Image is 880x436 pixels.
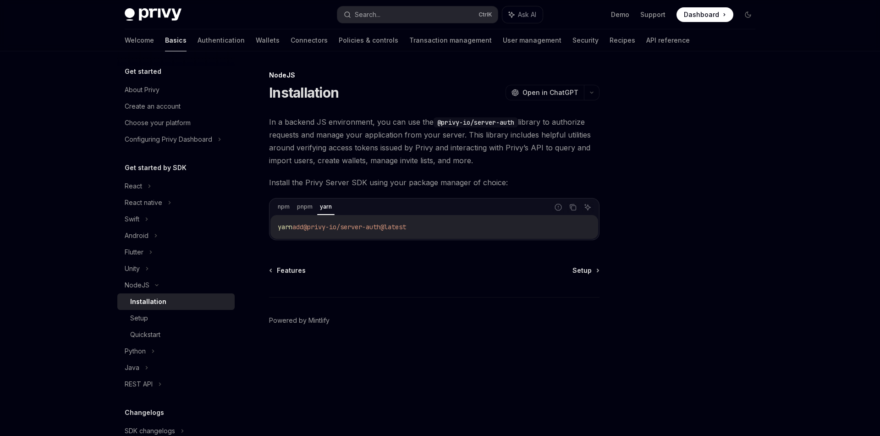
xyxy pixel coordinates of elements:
code: @privy-io/server-auth [434,117,518,127]
div: Java [125,362,139,373]
a: About Privy [117,82,235,98]
div: React [125,181,142,192]
span: @privy-io/server-auth@latest [303,223,406,231]
div: REST API [125,379,153,390]
a: Quickstart [117,326,235,343]
button: Toggle dark mode [741,7,755,22]
a: User management [503,29,561,51]
a: Security [572,29,599,51]
a: Recipes [610,29,635,51]
div: About Privy [125,84,159,95]
h5: Get started [125,66,161,77]
button: Ask AI [502,6,543,23]
button: Open in ChatGPT [506,85,584,100]
a: Policies & controls [339,29,398,51]
a: Setup [117,310,235,326]
div: Create an account [125,101,181,112]
span: In a backend JS environment, you can use the library to authorize requests and manage your applic... [269,116,599,167]
button: Copy the contents from the code block [567,201,579,213]
button: Ask AI [582,201,594,213]
a: Authentication [198,29,245,51]
div: Swift [125,214,139,225]
div: Unity [125,263,140,274]
a: Installation [117,293,235,310]
a: Setup [572,266,599,275]
div: pnpm [294,201,315,212]
a: API reference [646,29,690,51]
a: Features [270,266,306,275]
a: Dashboard [676,7,733,22]
span: Open in ChatGPT [522,88,578,97]
div: Choose your platform [125,117,191,128]
span: Dashboard [684,10,719,19]
span: Install the Privy Server SDK using your package manager of choice: [269,176,599,189]
h5: Changelogs [125,407,164,418]
div: Installation [130,296,166,307]
a: Basics [165,29,187,51]
div: Python [125,346,146,357]
div: NodeJS [125,280,149,291]
div: NodeJS [269,71,599,80]
img: dark logo [125,8,181,21]
h1: Installation [269,84,339,101]
div: Search... [355,9,380,20]
a: Connectors [291,29,328,51]
div: React native [125,197,162,208]
div: Quickstart [130,329,160,340]
a: Choose your platform [117,115,235,131]
div: yarn [317,201,335,212]
div: npm [275,201,292,212]
a: Demo [611,10,629,19]
a: Transaction management [409,29,492,51]
span: yarn [278,223,292,231]
div: Android [125,230,148,241]
div: Flutter [125,247,143,258]
a: Create an account [117,98,235,115]
div: Configuring Privy Dashboard [125,134,212,145]
a: Support [640,10,665,19]
span: Ask AI [518,10,536,19]
span: add [292,223,303,231]
button: Report incorrect code [552,201,564,213]
button: Search...CtrlK [337,6,498,23]
span: Setup [572,266,592,275]
span: Ctrl K [478,11,492,18]
a: Welcome [125,29,154,51]
div: Setup [130,313,148,324]
h5: Get started by SDK [125,162,187,173]
a: Wallets [256,29,280,51]
a: Powered by Mintlify [269,316,330,325]
span: Features [277,266,306,275]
